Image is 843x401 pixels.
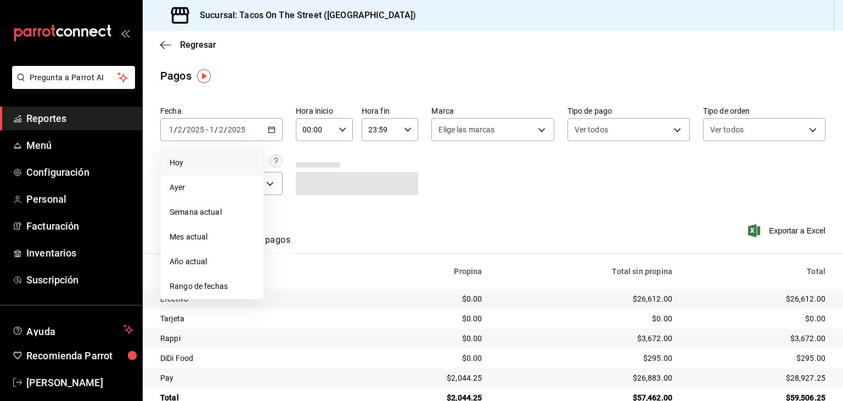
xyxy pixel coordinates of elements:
div: $26,612.00 [499,293,672,304]
span: Ver todos [575,124,608,135]
div: $0.00 [370,353,482,364]
img: Tooltip marker [197,69,211,83]
div: Total [690,267,825,276]
input: ---- [227,125,246,134]
span: Elige las marcas [439,124,494,135]
div: Propina [370,267,482,276]
span: Facturación [26,219,133,233]
input: -- [209,125,215,134]
span: / [174,125,177,134]
label: Tipo de pago [567,107,690,115]
span: Ver todos [710,124,744,135]
input: -- [168,125,174,134]
span: Regresar [180,40,216,50]
div: $28,927.25 [690,372,825,383]
span: Suscripción [26,272,133,287]
span: Pregunta a Parrot AI [30,72,118,83]
div: Pagos [160,68,192,84]
div: $3,672.00 [499,333,672,344]
button: Regresar [160,40,216,50]
span: Semana actual [170,207,255,218]
div: Tarjeta [160,313,353,324]
span: Rango de fechas [170,281,255,292]
div: Total sin propina [499,267,672,276]
span: Año actual [170,256,255,268]
div: $2,044.25 [370,372,482,383]
span: / [183,125,186,134]
div: $0.00 [370,293,482,304]
span: / [224,125,227,134]
a: Pregunta a Parrot AI [8,80,135,91]
div: DiDi Food [160,353,353,364]
h3: Sucursal: Tacos On The Street ([GEOGRAPHIC_DATA]) [191,9,416,22]
label: Tipo de orden [703,107,825,115]
div: $0.00 [690,313,825,324]
button: Ver pagos [249,235,290,253]
span: Reportes [26,111,133,126]
div: $3,672.00 [690,333,825,344]
span: Ayer [170,182,255,193]
input: ---- [186,125,205,134]
span: Configuración [26,165,133,180]
input: -- [177,125,183,134]
div: $26,883.00 [499,372,672,383]
div: $295.00 [690,353,825,364]
span: Menú [26,138,133,153]
span: / [215,125,218,134]
button: Exportar a Excel [750,224,825,237]
span: - [206,125,208,134]
span: [PERSON_NAME] [26,375,133,390]
label: Fecha [160,107,283,115]
span: Inventarios [26,246,133,260]
span: Hoy [170,157,255,169]
span: Recomienda Parrot [26,348,133,363]
label: Hora inicio [296,107,353,115]
div: $0.00 [499,313,672,324]
button: open_drawer_menu [121,29,130,37]
button: Pregunta a Parrot AI [12,66,135,89]
div: Pay [160,372,353,383]
label: Hora fin [362,107,419,115]
div: $0.00 [370,313,482,324]
span: Ayuda [26,323,119,336]
div: Rappi [160,333,353,344]
input: -- [218,125,224,134]
label: Marca [431,107,554,115]
div: $0.00 [370,333,482,344]
span: Personal [26,192,133,207]
div: $26,612.00 [690,293,825,304]
div: $295.00 [499,353,672,364]
span: Mes actual [170,231,255,243]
